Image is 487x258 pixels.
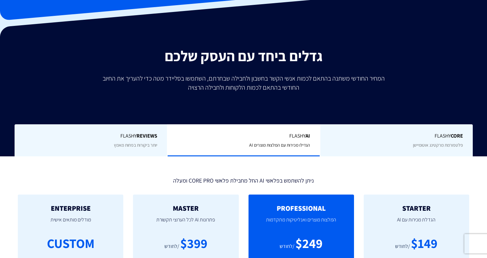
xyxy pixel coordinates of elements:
span: Flashy [330,132,463,140]
h2: PROFESSIONAL [258,204,344,212]
div: /לחודש [164,243,179,250]
h2: MASTER [143,204,229,212]
p: מודלים מותאים אישית [28,212,114,234]
span: Flashy [24,132,157,140]
div: $149 [411,234,437,252]
div: $249 [295,234,323,252]
b: AI [305,132,310,139]
h2: גדלים ביחד עם העסק שלכם [5,48,482,64]
span: הגדילו מכירות עם המלצות מוצרים AI [249,142,310,148]
div: ניתן להשתמש בפלאשי AI החל מחבילת פלאשי CORE PRO ומעלה [13,174,474,185]
b: REVIEWS [137,132,157,139]
p: הגדלת מכירות עם AI [373,212,459,234]
div: /לחודש [395,243,410,250]
h2: STARTER [373,204,459,212]
p: המלצות מוצרים ואנליטיקות מתקדמות [258,212,344,234]
p: המחיר החודשי משתנה בהתאם לכמות אנשי הקשר בחשבון ולחבילה שבחרתם, השתמשו בסליידר מטה כדי להעריך את ... [98,74,389,92]
span: Flashy [177,132,310,140]
p: פתרונות AI לכל הערוצי תקשורת [143,212,229,234]
span: יותר ביקורות בפחות מאמץ [114,142,157,148]
div: $399 [180,234,207,252]
div: /לחודש [280,243,294,250]
h2: ENTERPRISE [28,204,114,212]
b: Core [451,132,463,139]
span: פלטפורמת מרקטינג אוטומיישן [413,142,463,148]
div: CUSTOM [47,234,94,252]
